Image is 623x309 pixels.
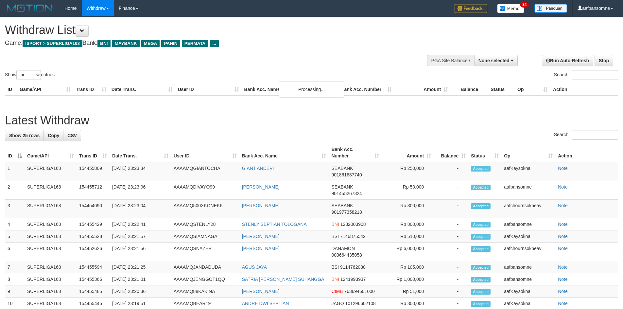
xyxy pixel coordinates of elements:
input: Search: [572,70,618,80]
a: Note [558,289,568,294]
a: SATRIA [PERSON_NAME] SUHANGGA [242,277,324,282]
label: Search: [554,130,618,140]
td: Rp 510,000 [382,230,434,243]
th: Bank Acc. Number: activate to sort column ascending [329,143,382,162]
th: Action [550,83,618,96]
a: Note [558,264,568,270]
span: CSV [67,133,77,138]
th: Status [488,83,515,96]
span: BSI [331,264,339,270]
span: Copy 901977358218 to clipboard [331,209,362,215]
td: [DATE] 23:21:25 [110,261,171,273]
td: aafbansomne [501,273,555,285]
a: Note [558,246,568,251]
td: 154454690 [77,200,110,218]
a: Note [558,166,568,171]
span: Accepted [471,166,491,172]
span: BNI [97,40,110,47]
td: 154455429 [77,218,110,230]
img: Button%20Memo.svg [497,4,525,13]
a: Note [558,277,568,282]
span: SEABANK [331,203,353,208]
span: Copy 901861687740 to clipboard [331,172,362,177]
td: 154455809 [77,162,110,181]
td: AAAAMQ88KAKINA [171,285,239,298]
th: User ID: activate to sort column ascending [171,143,239,162]
a: GIANT ANDEVI [242,166,274,171]
td: - [434,181,468,200]
button: None selected [474,55,518,66]
td: AAAAMQJENGGOT1QQ [171,273,239,285]
td: aafbansomne [501,181,555,200]
span: Accepted [471,289,491,295]
a: [PERSON_NAME] [242,184,280,190]
td: - [434,230,468,243]
td: [DATE] 23:21:01 [110,273,171,285]
span: ISPORT > SUPERLIGA168 [23,40,82,47]
td: 4 [5,218,25,230]
img: MOTION_logo.png [5,3,55,13]
span: PANIN [161,40,180,47]
th: ID: activate to sort column descending [5,143,25,162]
h1: Latest Withdraw [5,114,618,127]
th: Game/API: activate to sort column ascending [25,143,77,162]
span: DANAMON [331,246,355,251]
a: CSV [63,130,81,141]
img: panduan.png [534,4,567,13]
td: Rp 250,000 [382,162,434,181]
td: AAAAMQDIVAYO99 [171,181,239,200]
select: Showentries [16,70,41,80]
td: SUPERLIGA168 [25,243,77,261]
a: Copy [43,130,63,141]
span: Accepted [471,246,491,252]
td: SUPERLIGA168 [25,200,77,218]
td: 154455366 [77,273,110,285]
a: [PERSON_NAME] [242,289,280,294]
td: [DATE] 23:23:06 [110,181,171,200]
a: Note [558,222,568,227]
a: Run Auto-Refresh [542,55,593,66]
span: JAGO [331,301,344,306]
a: Note [558,234,568,239]
td: - [434,285,468,298]
span: Accepted [471,277,491,282]
span: Copy 7146875542 to clipboard [340,234,366,239]
span: SEABANK [331,166,353,171]
span: Accepted [471,234,491,240]
span: Copy 003664435058 to clipboard [331,252,362,258]
a: Stop [595,55,613,66]
td: AAAAMQ500XKONEKK [171,200,239,218]
span: Copy 9114762030 to clipboard [340,264,366,270]
span: Copy [48,133,59,138]
span: MEGA [141,40,160,47]
span: Accepted [471,222,491,227]
label: Show entries [5,70,55,80]
td: SUPERLIGA168 [25,285,77,298]
span: PERMATA [182,40,208,47]
label: Search: [554,70,618,80]
a: [PERSON_NAME] [242,203,280,208]
input: Search: [572,130,618,140]
td: - [434,162,468,181]
a: STENLY SEPTIAN TOLOGANA [242,222,307,227]
a: Note [558,203,568,208]
span: Accepted [471,265,491,270]
span: Show 25 rows [9,133,40,138]
h1: Withdraw List [5,24,409,37]
span: Copy 1241993937 to clipboard [340,277,366,282]
td: aafbansomne [501,261,555,273]
span: Accepted [471,301,491,307]
td: [DATE] 23:20:36 [110,285,171,298]
td: 6 [5,243,25,261]
td: 3 [5,200,25,218]
td: 154455594 [77,261,110,273]
td: SUPERLIGA168 [25,218,77,230]
span: BSI [331,234,339,239]
td: 8 [5,273,25,285]
th: Status: activate to sort column ascending [468,143,501,162]
td: Rp 300,000 [382,200,434,218]
td: SUPERLIGA168 [25,273,77,285]
span: Copy 101296602108 to clipboard [345,301,375,306]
td: 154455712 [77,181,110,200]
span: Accepted [471,203,491,209]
